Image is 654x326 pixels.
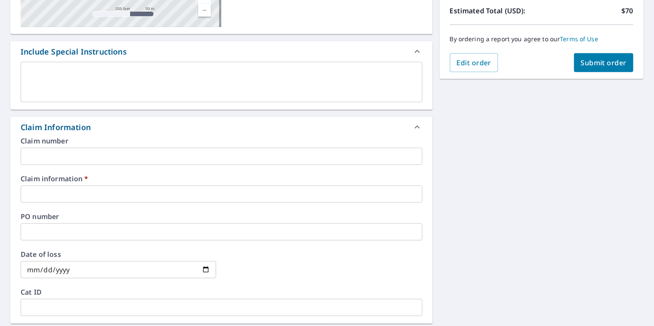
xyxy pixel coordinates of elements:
[21,137,422,144] label: Claim number
[21,251,216,258] label: Date of loss
[21,213,422,220] label: PO number
[10,117,433,137] div: Claim Information
[560,35,599,43] a: Terms of Use
[622,6,633,16] p: $70
[21,122,91,133] div: Claim Information
[450,6,542,16] p: Estimated Total (USD):
[581,58,627,67] span: Submit order
[21,46,127,58] div: Include Special Instructions
[450,53,498,72] button: Edit order
[21,289,422,296] label: Cat ID
[457,58,492,67] span: Edit order
[10,41,433,62] div: Include Special Instructions
[574,53,634,72] button: Submit order
[450,35,633,43] p: By ordering a report you agree to our
[21,175,422,182] label: Claim information
[198,4,211,17] a: Current Level 17, Zoom Out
